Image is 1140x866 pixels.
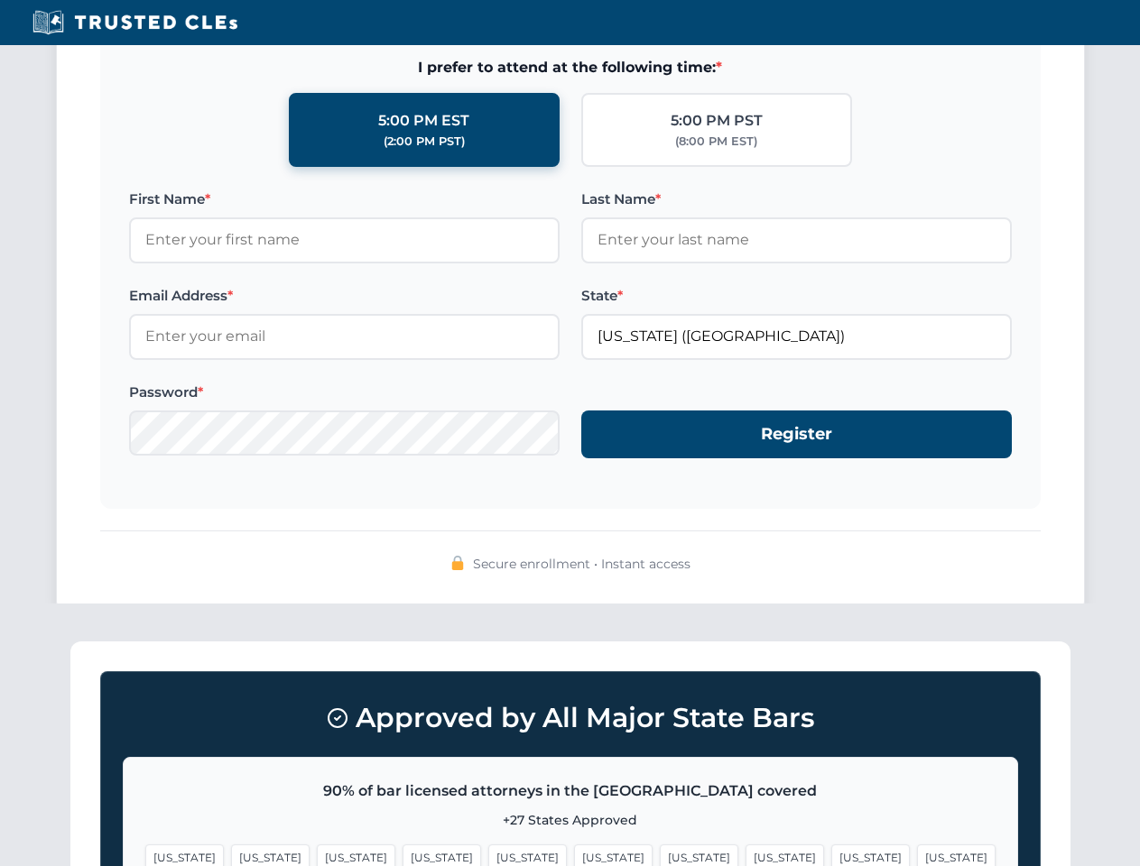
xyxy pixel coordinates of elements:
[581,410,1012,458] button: Register
[129,314,560,359] input: Enter your email
[129,217,560,263] input: Enter your first name
[581,189,1012,210] label: Last Name
[129,56,1012,79] span: I prefer to attend at the following time:
[384,133,465,151] div: (2:00 PM PST)
[450,556,465,570] img: 🔒
[145,779,996,803] p: 90% of bar licensed attorneys in the [GEOGRAPHIC_DATA] covered
[129,382,560,403] label: Password
[581,217,1012,263] input: Enter your last name
[378,109,469,133] div: 5:00 PM EST
[581,314,1012,359] input: Florida (FL)
[145,810,996,830] p: +27 States Approved
[671,109,763,133] div: 5:00 PM PST
[129,189,560,210] label: First Name
[473,554,690,574] span: Secure enrollment • Instant access
[123,694,1018,742] h3: Approved by All Major State Bars
[581,285,1012,307] label: State
[675,133,757,151] div: (8:00 PM EST)
[129,285,560,307] label: Email Address
[27,9,243,36] img: Trusted CLEs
